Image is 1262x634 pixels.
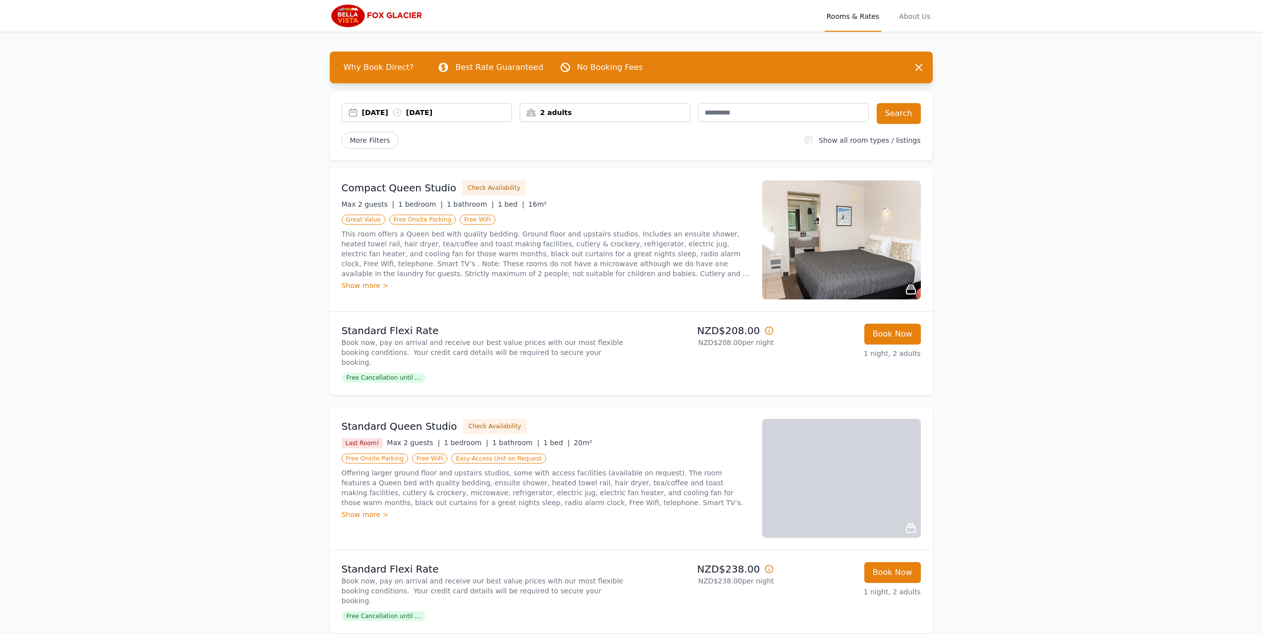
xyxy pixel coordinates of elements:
span: Max 2 guests | [342,200,395,208]
div: 2 adults [520,108,690,117]
span: 1 bed | [498,200,524,208]
h3: Standard Queen Studio [342,419,457,433]
p: Book now, pay on arrival and receive our best value prices with our most flexible booking conditi... [342,338,627,367]
span: Free Onsite Parking [342,454,408,463]
label: Show all room types / listings [819,136,920,144]
div: Show more > [342,510,750,519]
span: Free Cancellation until ... [342,373,425,383]
p: This room offers a Queen bed with quality bedding. Ground floor and upstairs studios. Includes an... [342,229,750,279]
p: Standard Flexi Rate [342,324,627,338]
div: Show more > [342,281,750,290]
span: Great Value [342,215,385,225]
p: Standard Flexi Rate [342,562,627,576]
span: Free Cancellation until ... [342,611,425,621]
span: 1 bed | [543,439,570,447]
span: Easy-Access Unit on Request [451,454,546,463]
span: 20m² [574,439,592,447]
p: Book now, pay on arrival and receive our best value prices with our most flexible booking conditi... [342,576,627,606]
span: Free WiFi [412,454,448,463]
p: NZD$238.00 [635,562,774,576]
button: Book Now [864,324,921,345]
button: Check Availability [462,180,526,195]
span: 1 bedroom | [398,200,443,208]
p: NZD$208.00 [635,324,774,338]
p: Offering larger ground floor and upstairs studios, some with access facilities (available on requ... [342,468,750,508]
span: 1 bathroom | [492,439,540,447]
h3: Compact Queen Studio [342,181,457,195]
button: Check Availability [463,419,527,434]
span: 16m² [528,200,546,208]
p: 1 night, 2 adults [782,587,921,597]
p: No Booking Fees [577,61,643,73]
span: 1 bedroom | [444,439,488,447]
p: NZD$238.00 per night [635,576,774,586]
button: Search [877,103,921,124]
p: NZD$208.00 per night [635,338,774,347]
span: More Filters [342,132,399,149]
span: Free WiFi [460,215,495,225]
p: 1 night, 2 adults [782,348,921,358]
button: Book Now [864,562,921,583]
span: 1 bathroom | [447,200,494,208]
span: Max 2 guests | [387,439,440,447]
div: [DATE] [DATE] [362,108,512,117]
span: Free Onsite Parking [389,215,456,225]
p: Best Rate Guaranteed [455,61,543,73]
span: Last Room! [342,438,383,448]
span: Why Book Direct? [336,58,422,77]
img: Bella Vista Fox Glacier [330,4,425,28]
